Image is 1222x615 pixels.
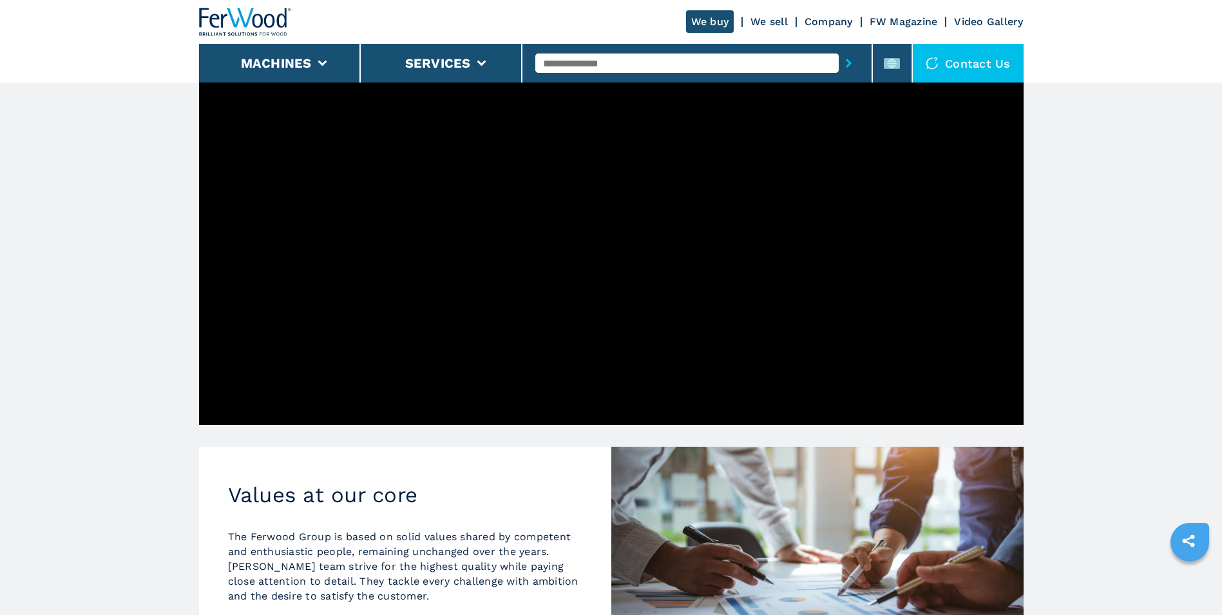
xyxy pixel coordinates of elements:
[1172,525,1205,557] a: sharethis
[926,57,939,70] img: Contact us
[228,482,582,508] h2: Values at our core
[241,55,312,71] button: Machines
[954,15,1023,28] a: Video Gallery
[913,44,1024,83] div: Contact us
[199,8,292,36] img: Ferwood
[805,15,853,28] a: Company
[750,15,788,28] a: We sell
[686,10,734,33] a: We buy
[870,15,938,28] a: FW Magazine
[1167,557,1212,605] iframe: Chat
[839,48,859,78] button: submit-button
[228,529,582,603] p: The Ferwood Group is based on solid values shared by competent and enthusiastic people, remaining...
[405,55,471,71] button: Services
